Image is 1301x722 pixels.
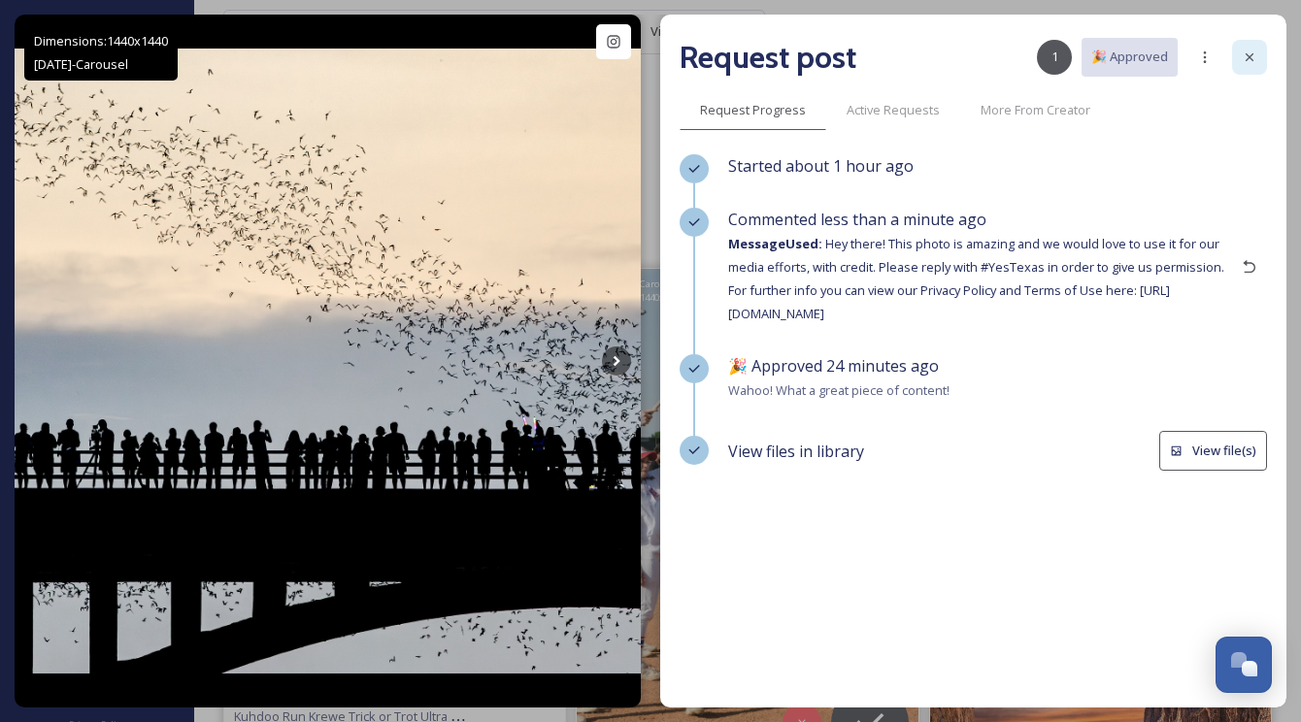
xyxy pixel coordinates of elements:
[728,235,822,252] strong: Message Used:
[728,155,914,177] span: Started about 1 hour ago
[1159,431,1267,471] button: View file(s)
[728,381,950,399] span: Wahoo! What a great piece of content!
[34,32,168,49] span: Dimensions: 1440 x 1440
[15,49,641,674] img: If you’ve ever wanted to witness a real spectacle, you gotta go see the 1.5 million bats fly out ...
[847,101,940,119] span: Active Requests
[700,101,806,119] span: Request Progress
[1082,38,1178,76] button: 🎉 Approved
[981,101,1090,119] span: More From Creator
[728,355,939,377] span: 🎉 Approved 24 minutes ago
[1051,48,1058,66] span: 1
[728,209,986,230] span: Commented less than a minute ago
[728,440,864,463] span: View files in library
[1216,637,1272,693] button: Open Chat
[34,55,128,73] span: [DATE] - Carousel
[728,235,1224,322] span: Hey there! This photo is amazing and we would love to use it for our media efforts, with credit. ...
[680,34,856,81] h2: Request post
